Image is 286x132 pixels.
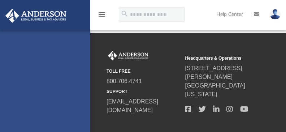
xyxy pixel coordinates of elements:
small: Headquarters & Operations [185,55,258,61]
small: SUPPORT [107,88,180,95]
i: menu [97,10,106,19]
img: Anderson Advisors Platinum Portal [3,9,69,23]
img: User Pic [270,9,281,20]
img: Anderson Advisors Platinum Portal [107,51,150,60]
a: [GEOGRAPHIC_DATA][US_STATE] [185,82,245,97]
a: 800.706.4741 [107,78,142,84]
small: TOLL FREE [107,68,180,74]
i: search [121,10,129,18]
a: menu [97,14,106,19]
a: [EMAIL_ADDRESS][DOMAIN_NAME] [107,98,158,113]
a: [STREET_ADDRESS][PERSON_NAME] [185,65,242,80]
